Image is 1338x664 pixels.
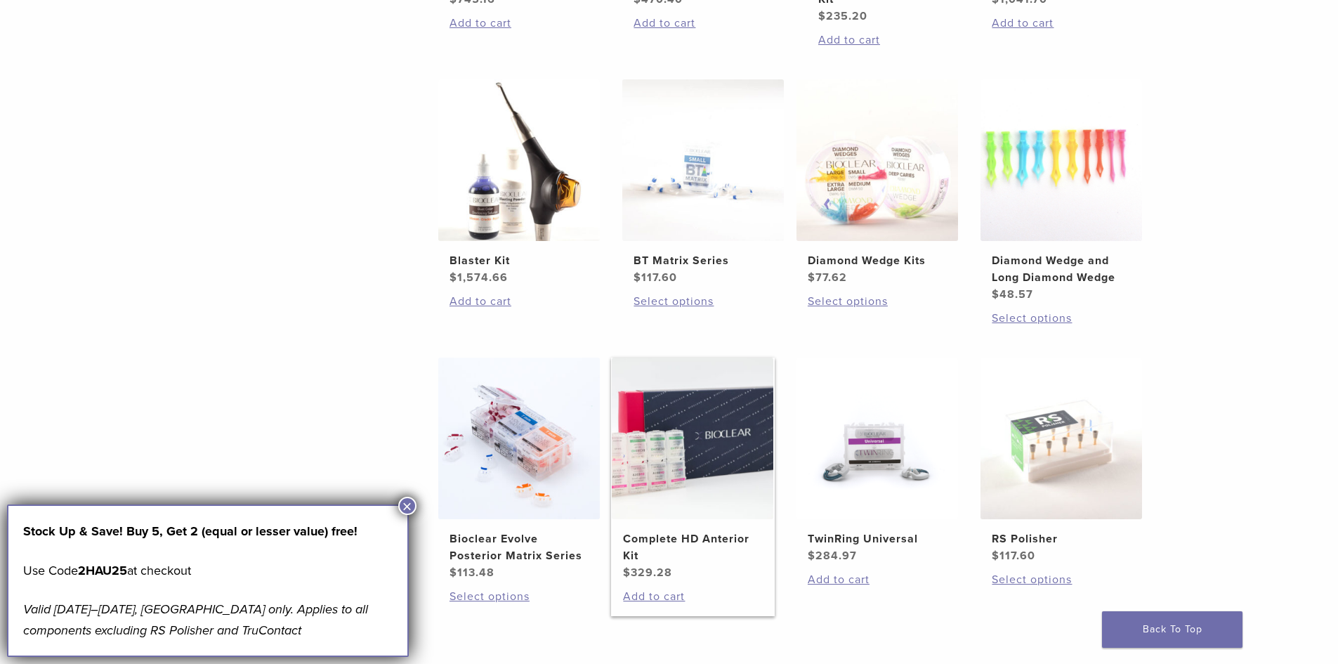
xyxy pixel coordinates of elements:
a: Add to cart: “Evolve All-in-One Kit” [450,15,589,32]
strong: Stock Up & Save! Buy 5, Get 2 (equal or lesser value) free! [23,523,358,539]
a: Select options for “Diamond Wedge and Long Diamond Wedge” [992,310,1131,327]
bdi: 235.20 [818,9,867,23]
img: Complete HD Anterior Kit [612,358,773,519]
h2: Complete HD Anterior Kit [623,530,762,564]
h2: Blaster Kit [450,252,589,269]
a: Bioclear Evolve Posterior Matrix SeriesBioclear Evolve Posterior Matrix Series $113.48 [438,358,601,581]
h2: Diamond Wedge Kits [808,252,947,269]
a: Add to cart: “Blaster Kit” [450,293,589,310]
a: BT Matrix SeriesBT Matrix Series $117.60 [622,79,785,286]
bdi: 77.62 [808,271,847,285]
strong: 2HAU25 [78,563,127,578]
bdi: 329.28 [623,566,672,580]
h2: Diamond Wedge and Long Diamond Wedge [992,252,1131,286]
bdi: 1,574.66 [450,271,508,285]
a: Blaster KitBlaster Kit $1,574.66 [438,79,601,286]
a: Add to cart: “HeatSync Kit” [992,15,1131,32]
h2: Bioclear Evolve Posterior Matrix Series [450,530,589,564]
h2: RS Polisher [992,530,1131,547]
bdi: 117.60 [992,549,1035,563]
bdi: 48.57 [992,287,1033,301]
h2: TwinRing Universal [808,530,947,547]
a: Diamond Wedge and Long Diamond WedgeDiamond Wedge and Long Diamond Wedge $48.57 [980,79,1143,303]
a: Back To Top [1102,611,1242,648]
h2: BT Matrix Series [634,252,773,269]
a: Add to cart: “Black Triangle (BT) Kit” [634,15,773,32]
a: Select options for “BT Matrix Series” [634,293,773,310]
img: TwinRing Universal [796,358,958,519]
a: Select options for “RS Polisher” [992,571,1131,588]
a: Select options for “Bioclear Evolve Posterior Matrix Series” [450,588,589,605]
a: Add to cart: “TwinRing Universal” [808,571,947,588]
span: $ [992,549,999,563]
a: Diamond Wedge KitsDiamond Wedge Kits $77.62 [796,79,959,286]
a: RS PolisherRS Polisher $117.60 [980,358,1143,564]
span: $ [450,271,457,285]
bdi: 113.48 [450,566,494,580]
bdi: 117.60 [634,271,677,285]
a: Add to cart: “Complete HD Anterior Kit” [623,588,762,605]
img: Diamond Wedge Kits [796,79,958,241]
span: $ [634,271,641,285]
span: $ [818,9,826,23]
a: Add to cart: “Rockstar (RS) Polishing Kit” [818,32,957,48]
span: $ [808,271,815,285]
p: Use Code at checkout [23,560,393,581]
bdi: 284.97 [808,549,857,563]
a: Select options for “Diamond Wedge Kits” [808,293,947,310]
a: Complete HD Anterior KitComplete HD Anterior Kit $329.28 [611,358,775,581]
span: $ [623,566,631,580]
a: TwinRing UniversalTwinRing Universal $284.97 [796,358,959,564]
span: $ [450,566,457,580]
span: $ [992,287,999,301]
img: BT Matrix Series [622,79,784,241]
img: Bioclear Evolve Posterior Matrix Series [438,358,600,519]
em: Valid [DATE]–[DATE], [GEOGRAPHIC_DATA] only. Applies to all components excluding RS Polisher and ... [23,601,368,638]
span: $ [808,549,815,563]
img: RS Polisher [980,358,1142,519]
img: Blaster Kit [438,79,600,241]
button: Close [398,497,417,515]
img: Diamond Wedge and Long Diamond Wedge [980,79,1142,241]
